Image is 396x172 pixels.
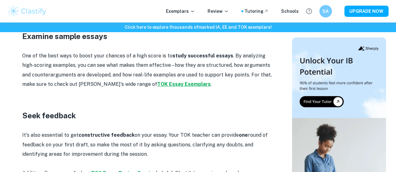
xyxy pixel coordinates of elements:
[1,24,395,31] h6: Click here to explore thousands of marked IA, EE and TOK exemplars !
[344,6,388,17] button: UPGRADE NOW
[22,51,273,89] p: One of the best ways to boost your chances of a high score is to . By analyzing high-scoring exam...
[22,130,273,159] p: It's also essential to get on your essay. Your TOK teacher can provide round of feedback on your ...
[166,8,195,15] p: Exemplars
[322,8,329,15] h6: SA
[319,5,332,17] button: SA
[79,132,135,138] strong: constructive feedback
[172,53,233,59] strong: study successful essays
[22,110,273,121] h3: Seek feedback
[208,8,229,15] p: Review
[22,31,273,42] h3: Examine sample essays
[239,132,248,138] strong: one
[244,8,269,15] a: Tutoring
[8,5,47,17] img: Clastify logo
[304,6,314,17] button: Help and Feedback
[281,8,299,15] a: Schools
[157,81,211,87] a: TOK Essay Exemplars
